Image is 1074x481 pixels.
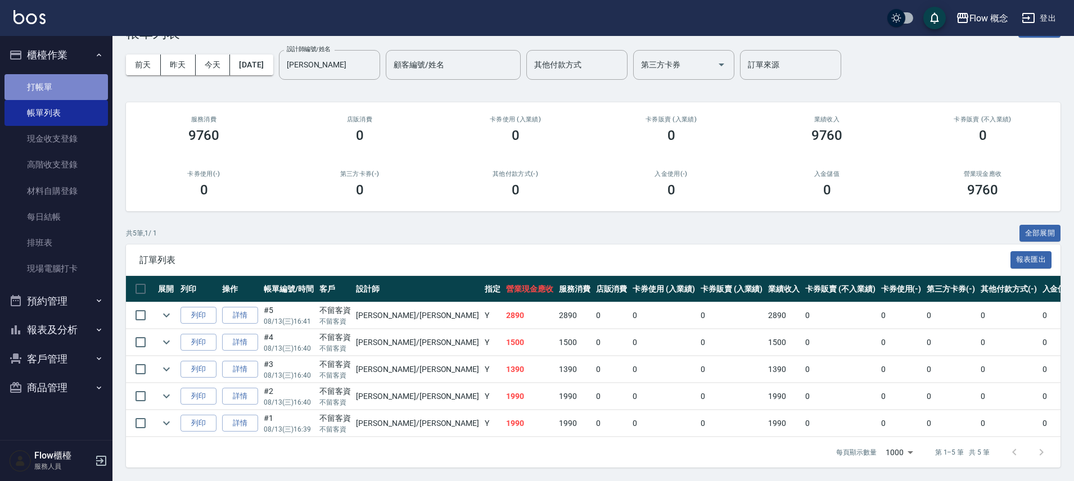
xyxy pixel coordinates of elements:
[188,128,220,143] h3: 9760
[451,116,580,123] h2: 卡券使用 (入業績)
[353,329,482,356] td: [PERSON_NAME] /[PERSON_NAME]
[1019,225,1061,242] button: 全部展開
[593,410,630,437] td: 0
[878,356,924,383] td: 0
[924,276,978,302] th: 第三方卡券(-)
[593,383,630,410] td: 0
[923,7,946,29] button: save
[765,356,802,383] td: 1390
[222,388,258,405] a: 詳情
[295,170,424,178] h2: 第三方卡券(-)
[836,447,877,457] p: 每頁顯示數量
[967,182,999,198] h3: 9760
[630,383,698,410] td: 0
[978,302,1040,329] td: 0
[180,415,216,432] button: 列印
[978,410,1040,437] td: 0
[9,450,31,472] img: Person
[264,343,314,353] p: 08/13 (三) 16:40
[4,74,108,100] a: 打帳單
[878,329,924,356] td: 0
[593,356,630,383] td: 0
[319,332,351,343] div: 不留客資
[924,383,978,410] td: 0
[503,276,556,302] th: 營業現金應收
[698,356,766,383] td: 0
[200,182,208,198] h3: 0
[630,302,698,329] td: 0
[556,410,593,437] td: 1990
[698,410,766,437] td: 0
[878,302,924,329] td: 0
[765,383,802,410] td: 1990
[4,152,108,178] a: 高階收支登錄
[951,7,1013,30] button: Flow 概念
[139,116,268,123] h3: 服務消費
[503,329,556,356] td: 1500
[924,302,978,329] td: 0
[924,410,978,437] td: 0
[126,55,161,75] button: 前天
[979,128,987,143] h3: 0
[556,276,593,302] th: 服務消費
[353,356,482,383] td: [PERSON_NAME] /[PERSON_NAME]
[607,170,735,178] h2: 入金使用(-)
[353,276,482,302] th: 設計師
[512,182,520,198] h3: 0
[158,334,175,351] button: expand row
[823,182,831,198] h3: 0
[126,228,157,238] p: 共 5 筆, 1 / 1
[219,276,261,302] th: 操作
[319,424,351,434] p: 不留客資
[978,383,1040,410] td: 0
[4,230,108,256] a: 排班表
[319,385,351,397] div: 不留客資
[4,315,108,344] button: 報表及分析
[353,383,482,410] td: [PERSON_NAME] /[PERSON_NAME]
[222,334,258,351] a: 詳情
[712,56,730,74] button: Open
[34,450,92,461] h5: Flow櫃檯
[918,170,1047,178] h2: 營業現金應收
[881,437,917,468] div: 1000
[667,128,675,143] h3: 0
[356,182,364,198] h3: 0
[353,410,482,437] td: [PERSON_NAME] /[PERSON_NAME]
[180,388,216,405] button: 列印
[1010,254,1052,265] a: 報表匯出
[319,316,351,326] p: 不留客資
[924,329,978,356] td: 0
[158,415,175,432] button: expand row
[802,356,878,383] td: 0
[698,329,766,356] td: 0
[139,255,1010,266] span: 訂單列表
[1010,251,1052,269] button: 報表匯出
[924,356,978,383] td: 0
[762,170,891,178] h2: 入金儲值
[287,45,331,53] label: 設計師編號/姓名
[319,359,351,370] div: 不留客資
[802,410,878,437] td: 0
[503,410,556,437] td: 1990
[556,302,593,329] td: 2890
[630,356,698,383] td: 0
[155,276,178,302] th: 展開
[222,361,258,378] a: 詳情
[4,40,108,70] button: 櫃檯作業
[317,276,354,302] th: 客戶
[593,302,630,329] td: 0
[158,361,175,378] button: expand row
[261,276,317,302] th: 帳單編號/時間
[451,170,580,178] h2: 其他付款方式(-)
[630,276,698,302] th: 卡券使用 (入業績)
[503,383,556,410] td: 1990
[482,383,503,410] td: Y
[319,397,351,407] p: 不留客資
[811,128,843,143] h3: 9760
[4,287,108,316] button: 預約管理
[969,11,1009,25] div: Flow 概念
[503,302,556,329] td: 2890
[878,383,924,410] td: 0
[158,388,175,405] button: expand row
[4,178,108,204] a: 材料自購登錄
